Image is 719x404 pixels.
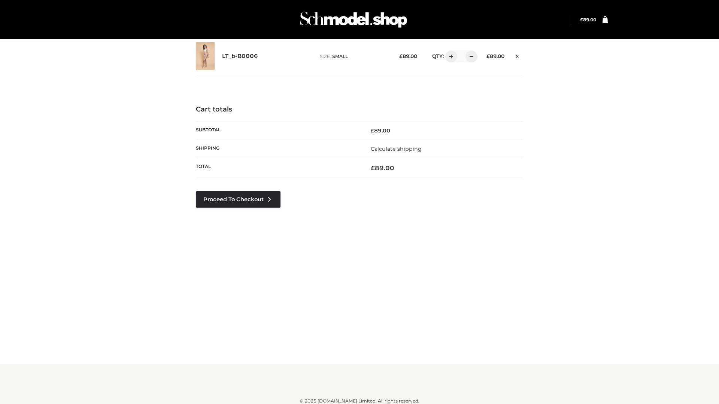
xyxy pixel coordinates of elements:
bdi: 89.00 [580,17,596,22]
bdi: 89.00 [371,127,390,134]
a: Calculate shipping [371,146,422,152]
p: size : [320,53,388,60]
th: Subtotal [196,121,359,140]
th: Shipping [196,140,359,158]
span: £ [580,17,583,22]
th: Total [196,158,359,178]
bdi: 89.00 [399,53,417,59]
a: Remove this item [512,50,523,60]
bdi: 89.00 [371,164,394,172]
img: Schmodel Admin 964 [297,5,410,34]
div: QTY: [425,50,475,62]
span: SMALL [332,53,348,59]
a: £89.00 [580,17,596,22]
a: Proceed to Checkout [196,191,280,208]
span: £ [371,127,374,134]
span: £ [486,53,490,59]
a: LT_b-B0006 [222,53,258,60]
span: £ [399,53,403,59]
h4: Cart totals [196,105,523,114]
bdi: 89.00 [486,53,504,59]
span: £ [371,164,375,172]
